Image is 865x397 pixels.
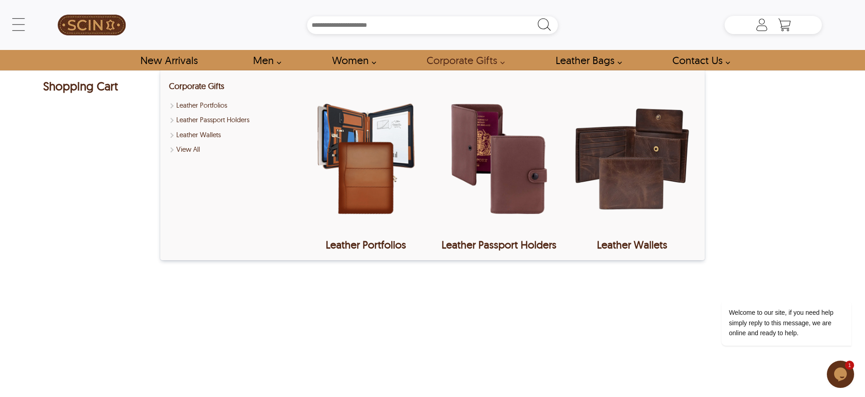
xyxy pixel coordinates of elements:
[302,238,429,251] div: Leather Portfolios
[776,18,794,32] a: Shopping Cart
[43,79,822,95] div: Shopping Cart
[169,81,224,91] a: Shop Leather Corporate Gifts
[692,169,856,356] iframe: chat widget
[435,79,562,238] img: Leather Passport Holders
[58,5,126,45] img: SCIN
[545,50,627,70] a: Shop Leather Bags
[435,238,562,251] div: Leather Passport Holders
[568,79,696,251] a: Leather Wallets
[302,79,429,251] a: Leather Portfolios
[43,5,140,45] a: SCIN
[302,79,429,238] img: Leather Portfolios
[322,50,381,70] a: Shop Women Leather Jackets
[568,238,696,251] div: Leather Wallets
[130,50,208,70] a: Shop New Arrivals
[243,50,286,70] a: shop men's leather jackets
[169,115,296,125] a: Shop Leather Passport Holders
[169,130,296,140] a: Shop Leather Wallets
[169,100,296,111] a: Shop Leather Portfolios
[169,144,296,155] a: Shop Leather Corporate Gifts
[435,79,562,251] a: Leather Passport Holders
[662,50,735,70] a: contact-us
[827,361,856,388] iframe: chat widget
[43,79,118,95] div: Shopping Cart
[416,50,510,70] a: Shop Leather Corporate Gifts
[568,79,696,238] img: Leather Wallets
[43,149,822,175] h1: Your Shopping Cart is Empty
